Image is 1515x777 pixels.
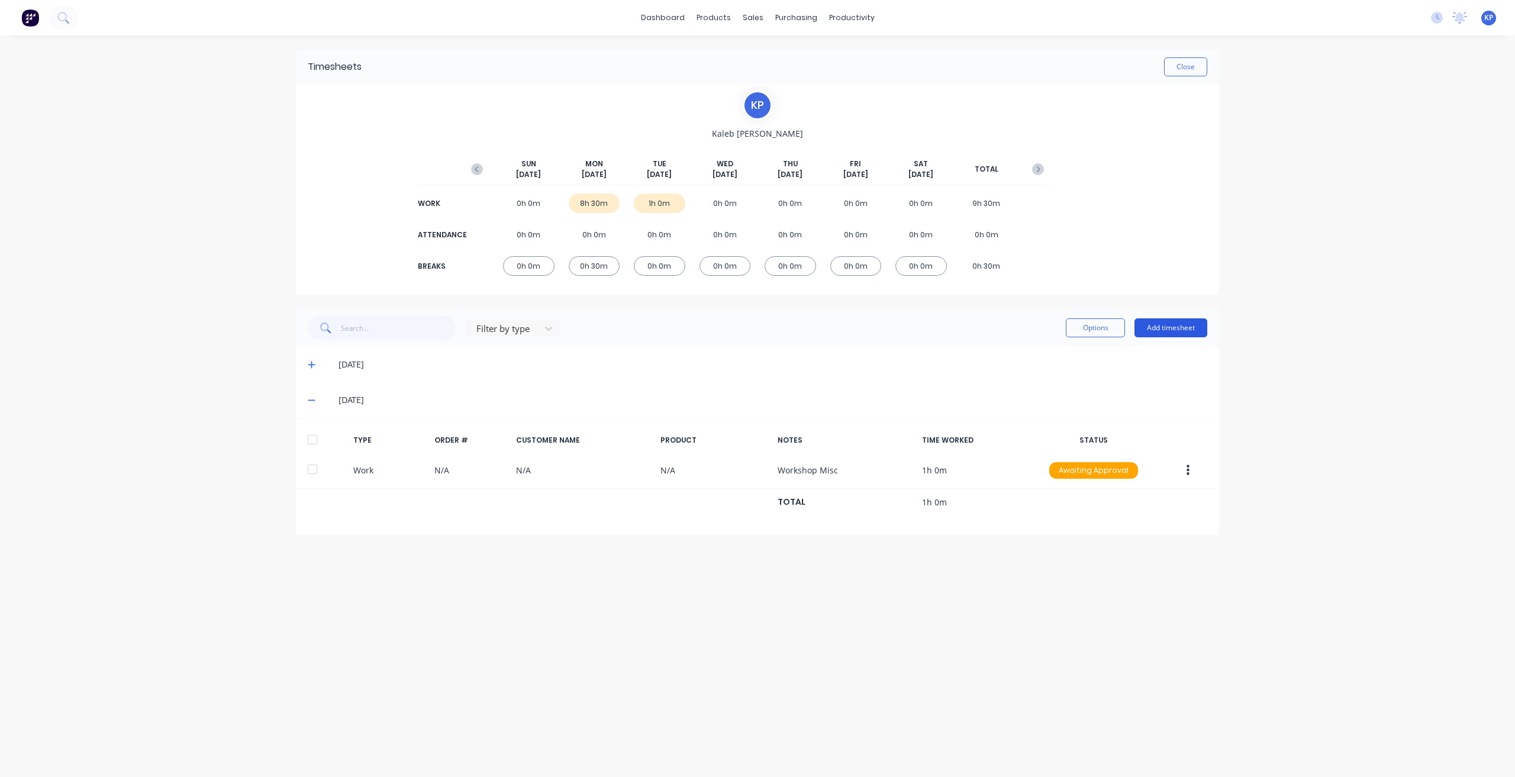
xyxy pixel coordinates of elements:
span: [DATE] [516,169,541,180]
div: 0h 0m [895,194,947,213]
div: 0h 0m [700,225,751,244]
div: 0h 0m [569,225,620,244]
div: 0h 0m [830,194,882,213]
span: WED [717,159,733,169]
div: CUSTOMER NAME [516,435,651,446]
div: 0h 0m [700,256,751,276]
div: ATTENDANCE [418,230,465,240]
span: [DATE] [778,169,802,180]
button: Options [1066,318,1125,337]
div: NOTES [778,435,913,446]
div: WORK [418,198,465,209]
span: MON [585,159,603,169]
div: STATUS [1040,435,1147,446]
div: 0h 0m [895,225,947,244]
div: 0h 0m [895,256,947,276]
div: PRODUCT [660,435,768,446]
div: BREAKS [418,261,465,272]
div: 0h 0m [765,194,816,213]
span: [DATE] [582,169,607,180]
span: TOTAL [975,164,998,175]
div: productivity [823,9,881,27]
span: [DATE] [647,169,672,180]
div: 0h 0m [634,225,685,244]
div: 9h 30m [961,194,1013,213]
div: 0h 0m [634,256,685,276]
div: K P [743,91,772,120]
button: Add timesheet [1134,318,1207,337]
div: 0h 0m [765,225,816,244]
div: 0h 0m [765,256,816,276]
img: Factory [21,9,39,27]
div: 0h 0m [503,194,555,213]
span: KP [1484,12,1493,23]
div: 1h 0m [634,194,685,213]
div: sales [737,9,769,27]
span: Kaleb [PERSON_NAME] [712,127,803,140]
div: purchasing [769,9,823,27]
div: 8h 30m [569,194,620,213]
div: Awaiting Approval [1049,462,1138,479]
span: TUE [653,159,666,169]
div: 0h 0m [830,256,882,276]
div: 0h 30m [569,256,620,276]
div: TIME WORKED [922,435,1030,446]
span: SAT [914,159,928,169]
div: ORDER # [434,435,507,446]
div: 0h 0m [503,225,555,244]
div: [DATE] [339,394,1207,407]
div: 0h 0m [700,194,751,213]
div: [DATE] [339,358,1207,371]
div: 0h 0m [830,225,882,244]
div: 0h 0m [503,256,555,276]
span: SUN [521,159,536,169]
a: dashboard [635,9,691,27]
input: Search... [341,316,456,340]
div: products [691,9,737,27]
span: [DATE] [713,169,737,180]
span: FRI [850,159,861,169]
span: [DATE] [908,169,933,180]
div: 0h 30m [961,256,1013,276]
span: THU [783,159,798,169]
div: TYPE [353,435,426,446]
div: Timesheets [308,60,362,74]
button: Close [1164,57,1207,76]
div: 0h 0m [961,225,1013,244]
span: [DATE] [843,169,868,180]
